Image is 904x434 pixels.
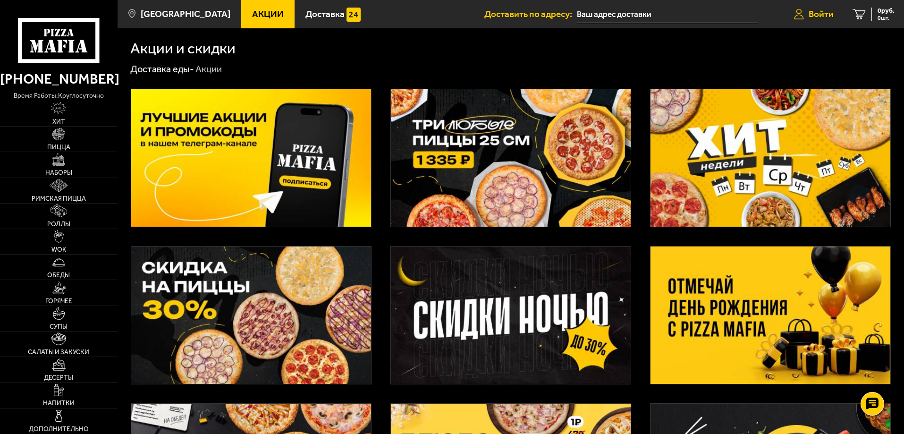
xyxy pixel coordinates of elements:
h1: Акции и скидки [130,41,236,56]
span: [GEOGRAPHIC_DATA] [141,9,230,18]
span: Доставить по адресу: [484,9,577,18]
span: 0 руб. [878,8,895,14]
span: Акции [252,9,284,18]
span: Роллы [47,221,70,228]
span: Горячее [45,298,72,305]
input: Ваш адрес доставки [577,6,758,23]
div: Акции [195,63,222,76]
span: Супы [50,323,68,330]
span: 0 шт. [878,15,895,21]
a: Доставка еды- [130,63,194,75]
img: 15daf4d41897b9f0e9f617042186c801.svg [346,8,361,22]
span: Наборы [45,170,72,176]
span: Хит [52,119,65,125]
span: Доставка [305,9,345,18]
span: Римская пицца [32,196,86,202]
span: Пицца [47,144,70,151]
span: WOK [51,247,66,253]
span: Дополнительно [29,426,89,433]
span: Десерты [44,374,73,381]
span: Напитки [43,400,75,407]
span: Обеды [47,272,70,279]
span: Салаты и закуски [28,349,89,356]
span: Войти [809,9,834,18]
